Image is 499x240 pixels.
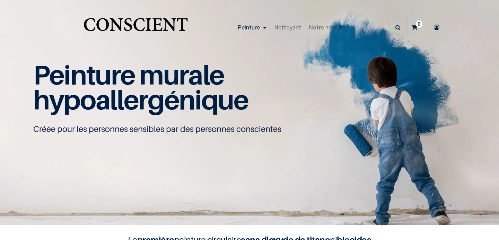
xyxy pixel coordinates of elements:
span: Nettoyant [274,23,301,31]
span: Peinture murale [33,59,224,91]
img: Conscient [82,14,189,41]
span: Notre histoire [309,23,345,31]
span: Peinture [238,23,260,31]
p: Créée pour les personnes sensibles par des personnes conscientes [33,124,466,135]
a: Peinture [234,15,270,39]
span: hypoallergénique [33,83,248,116]
a: 0 [406,15,426,39]
a: Logo of Conscient [82,14,189,41]
sup: 0 [416,20,422,27]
